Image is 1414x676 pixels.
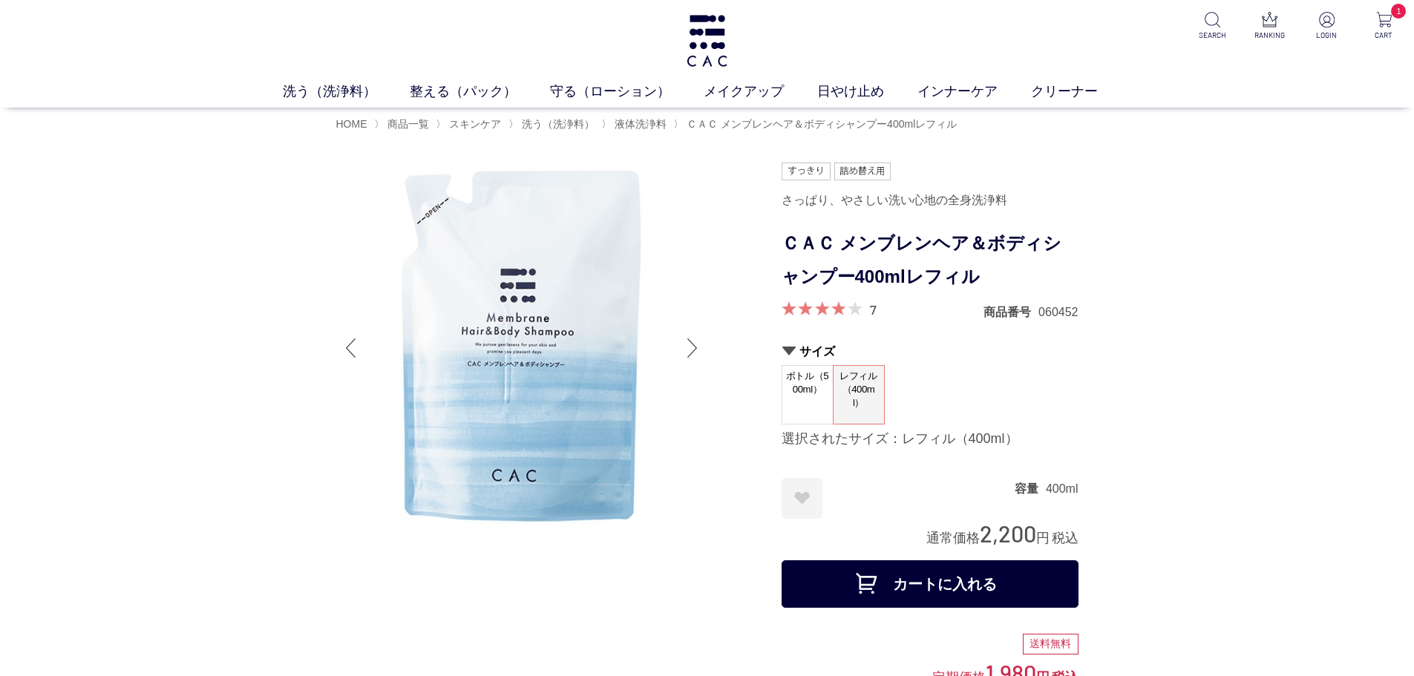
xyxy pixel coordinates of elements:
dt: 容量 [1015,481,1046,496]
a: 液体洗浄料 [612,118,667,130]
span: スキンケア [449,118,501,130]
a: 1 CART [1366,12,1402,41]
a: 日やけ止め [817,82,917,102]
span: 通常価格 [926,531,980,545]
li: 〉 [374,117,433,131]
a: スキンケア [446,118,501,130]
span: 洗う（洗浄料） [522,118,595,130]
p: LOGIN [1309,30,1345,41]
span: 1 [1391,4,1406,19]
li: 〉 [508,117,598,131]
a: 洗う（洗浄料） [519,118,595,130]
a: RANKING [1251,12,1288,41]
span: レフィル（400ml） [834,366,884,413]
li: 〉 [673,117,960,131]
li: 〉 [436,117,505,131]
span: ボトル（500ml） [782,366,833,408]
span: 円 [1036,531,1050,545]
a: LOGIN [1309,12,1345,41]
a: 7 [870,301,877,318]
span: 商品一覧 [387,118,429,130]
a: ＣＡＣ メンブレンヘア＆ボディシャンプー400mlレフィル [684,118,957,130]
img: 詰め替え用 [834,163,891,180]
dd: 060452 [1038,304,1078,320]
li: 〉 [601,117,670,131]
a: お気に入りに登録する [782,478,822,519]
span: 2,200 [980,519,1036,547]
div: 送料無料 [1023,634,1078,654]
a: 商品一覧 [384,118,429,130]
span: 税込 [1052,531,1078,545]
img: ＣＡＣ メンブレンヘア＆ボディシャンプー400mlレフィル レフィル（400ml） [336,163,707,534]
a: SEARCH [1194,12,1231,41]
p: CART [1366,30,1402,41]
button: カートに入れる [782,560,1078,608]
p: RANKING [1251,30,1288,41]
a: 洗う（洗浄料） [283,82,410,102]
a: インナーケア [917,82,1031,102]
span: ＣＡＣ メンブレンヘア＆ボディシャンプー400mlレフィル [687,118,957,130]
dt: 商品番号 [983,304,1038,320]
a: 守る（ローション） [550,82,704,102]
a: クリーナー [1031,82,1131,102]
a: HOME [336,118,367,130]
h1: ＣＡＣ メンブレンヘア＆ボディシャンプー400mlレフィル [782,227,1078,294]
h2: サイズ [782,344,1078,359]
div: 選択されたサイズ：レフィル（400ml） [782,430,1078,448]
dd: 400ml [1046,481,1078,496]
span: 液体洗浄料 [615,118,667,130]
img: すっきり [782,163,831,180]
div: さっぱり、やさしい洗い心地の全身洗浄料 [782,188,1078,213]
img: logo [684,15,730,67]
p: SEARCH [1194,30,1231,41]
a: メイクアップ [704,82,817,102]
a: 整える（パック） [410,82,550,102]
